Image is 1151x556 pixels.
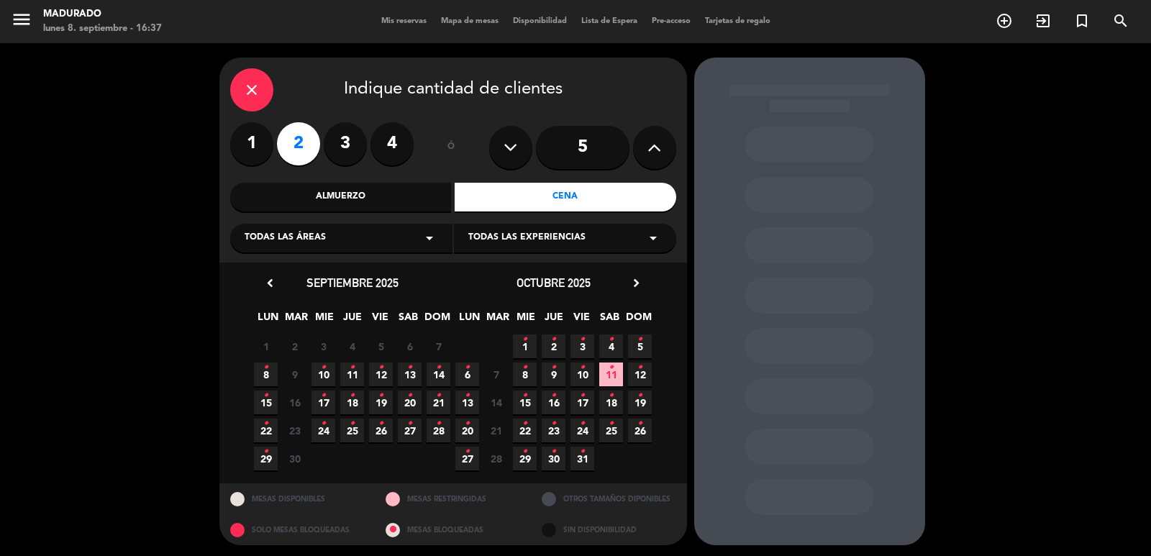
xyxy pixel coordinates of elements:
span: 11 [340,363,364,386]
i: • [378,412,383,435]
span: 25 [340,419,364,442]
span: 10 [311,363,335,386]
span: DOM [626,309,650,332]
i: • [378,356,383,379]
span: 19 [628,391,652,414]
span: 5 [628,334,652,358]
i: • [551,328,556,351]
i: • [580,356,585,379]
div: Cena [455,183,676,211]
span: 19 [369,391,393,414]
span: Pre-acceso [645,17,698,25]
span: 1 [513,334,537,358]
i: • [637,384,642,407]
i: add_circle_outline [996,12,1013,29]
span: 22 [254,419,278,442]
span: 23 [542,419,565,442]
span: 23 [283,419,306,442]
i: • [407,384,412,407]
span: 2 [283,334,306,358]
span: 21 [427,391,450,414]
span: 17 [311,391,335,414]
div: Almuerzo [230,183,452,211]
div: lunes 8. septiembre - 16:37 [43,22,162,36]
span: 14 [484,391,508,414]
i: • [436,356,441,379]
span: 24 [570,419,594,442]
i: • [522,328,527,351]
span: 9 [283,363,306,386]
i: • [637,356,642,379]
span: 3 [311,334,335,358]
i: • [350,384,355,407]
span: LUN [256,309,280,332]
span: Mis reservas [374,17,434,25]
i: • [263,412,268,435]
i: • [609,328,614,351]
span: MIE [312,309,336,332]
div: SOLO MESAS BLOQUEADAS [219,514,376,545]
span: 21 [484,419,508,442]
i: • [522,440,527,463]
i: • [522,356,527,379]
span: Lista de Espera [574,17,645,25]
span: 8 [254,363,278,386]
span: 4 [340,334,364,358]
span: 7 [484,363,508,386]
i: • [580,440,585,463]
i: • [378,384,383,407]
span: JUE [340,309,364,332]
span: 22 [513,419,537,442]
label: 1 [230,122,273,165]
i: • [551,356,556,379]
span: SAB [396,309,420,332]
label: 2 [277,122,320,165]
div: Indique cantidad de clientes [230,68,676,111]
i: close [243,81,260,99]
span: 26 [369,419,393,442]
span: MAR [284,309,308,332]
span: Todas las áreas [245,231,326,245]
span: 8 [513,363,537,386]
span: MAR [486,309,509,332]
span: Disponibilidad [506,17,574,25]
span: 10 [570,363,594,386]
i: • [321,384,326,407]
i: • [637,412,642,435]
span: VIE [570,309,593,332]
span: 18 [340,391,364,414]
span: 4 [599,334,623,358]
span: 27 [455,447,479,470]
span: 15 [513,391,537,414]
span: 3 [570,334,594,358]
i: • [407,412,412,435]
span: septiembre 2025 [306,275,399,290]
i: • [465,356,470,379]
i: • [350,412,355,435]
i: • [263,384,268,407]
span: 29 [513,447,537,470]
span: 11 [599,363,623,386]
span: 13 [398,363,422,386]
div: MESAS BLOQUEADAS [375,514,531,545]
span: 6 [455,363,479,386]
i: menu [11,9,32,30]
i: • [609,412,614,435]
i: • [580,384,585,407]
div: SIN DISPONIBILIDAD [531,514,687,545]
button: menu [11,9,32,35]
span: 5 [369,334,393,358]
i: • [407,356,412,379]
span: DOM [424,309,448,332]
i: • [436,384,441,407]
i: • [609,356,614,379]
div: OTROS TAMAÑOS DIPONIBLES [531,483,687,514]
i: • [580,412,585,435]
span: SAB [598,309,622,332]
span: 12 [369,363,393,386]
span: MIE [514,309,537,332]
span: 1 [254,334,278,358]
span: 29 [254,447,278,470]
span: 9 [542,363,565,386]
i: • [551,412,556,435]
